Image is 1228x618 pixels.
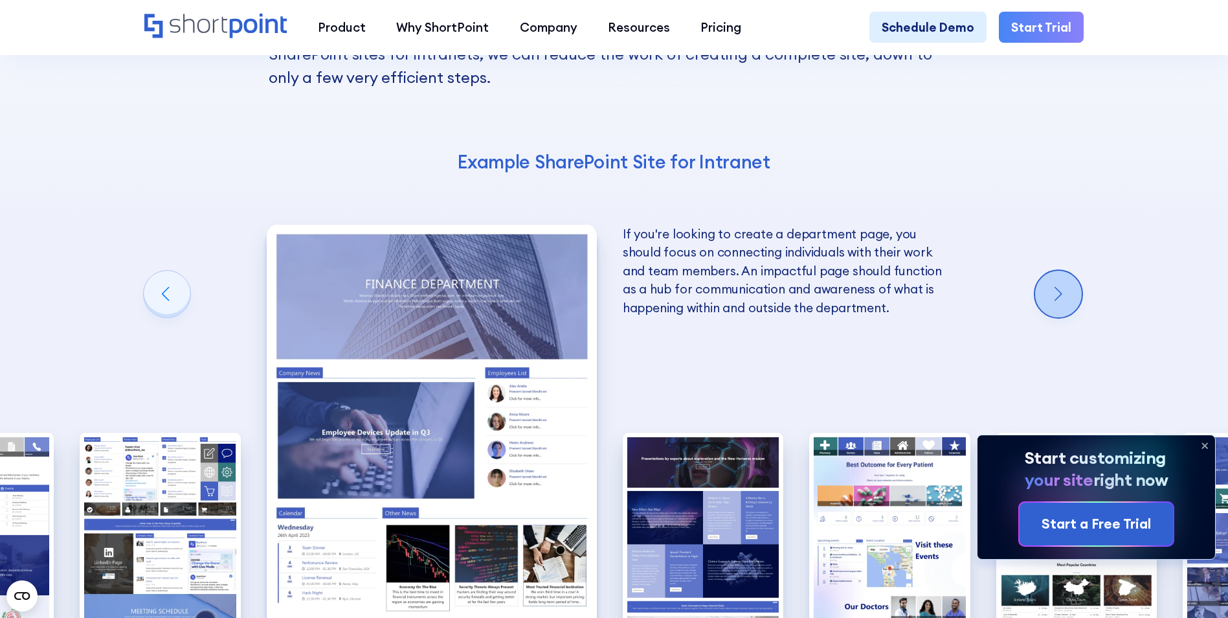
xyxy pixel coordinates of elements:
a: Start Trial [999,12,1084,42]
div: Next slide [1035,271,1082,317]
div: Pricing [700,18,741,36]
div: Why ShortPoint [396,18,489,36]
div: Product [318,18,366,36]
button: Open CMP widget [6,580,38,612]
div: Resources [608,18,670,36]
a: Company [504,12,592,42]
a: Pricing [686,12,757,42]
a: Resources [592,12,685,42]
a: Schedule Demo [869,12,987,42]
a: Home [144,14,287,40]
a: Start a Free Trial [1020,503,1173,545]
h4: Example SharePoint Site for Intranet [269,150,959,174]
a: Why ShortPoint [381,12,504,42]
p: If you're looking to create a department page, you should focus on connecting individuals with th... [623,225,953,317]
div: Company [520,18,577,36]
div: Previous slide [144,271,190,317]
div: Start a Free Trial [1042,514,1151,534]
a: Product [302,12,381,42]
